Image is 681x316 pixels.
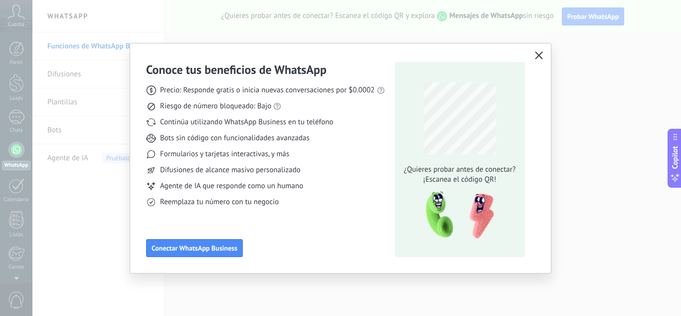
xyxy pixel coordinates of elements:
[152,245,237,252] span: Conectar WhatsApp Business
[401,165,518,175] span: ¿Quieres probar antes de conectar?
[401,175,518,185] span: ¡Escanea el código QR!
[160,165,301,175] span: Difusiones de alcance masivo personalizado
[146,62,327,77] h3: Conoce tus beneficios de WhatsApp
[160,181,303,191] span: Agente de IA que responde como un humano
[146,239,243,257] button: Conectar WhatsApp Business
[160,149,289,159] span: Formularios y tarjetas interactivas, y más
[160,85,375,95] span: Precio: Responde gratis o inicia nuevas conversaciones por $0.0002
[417,189,496,242] img: qr-pic-1x.png
[160,197,279,207] span: Reemplaza tu número con tu negocio
[160,117,333,127] span: Continúa utilizando WhatsApp Business en tu teléfono
[160,133,310,143] span: Bots sin código con funcionalidades avanzadas
[670,146,680,169] span: Copilot
[160,101,271,111] span: Riesgo de número bloqueado: Bajo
